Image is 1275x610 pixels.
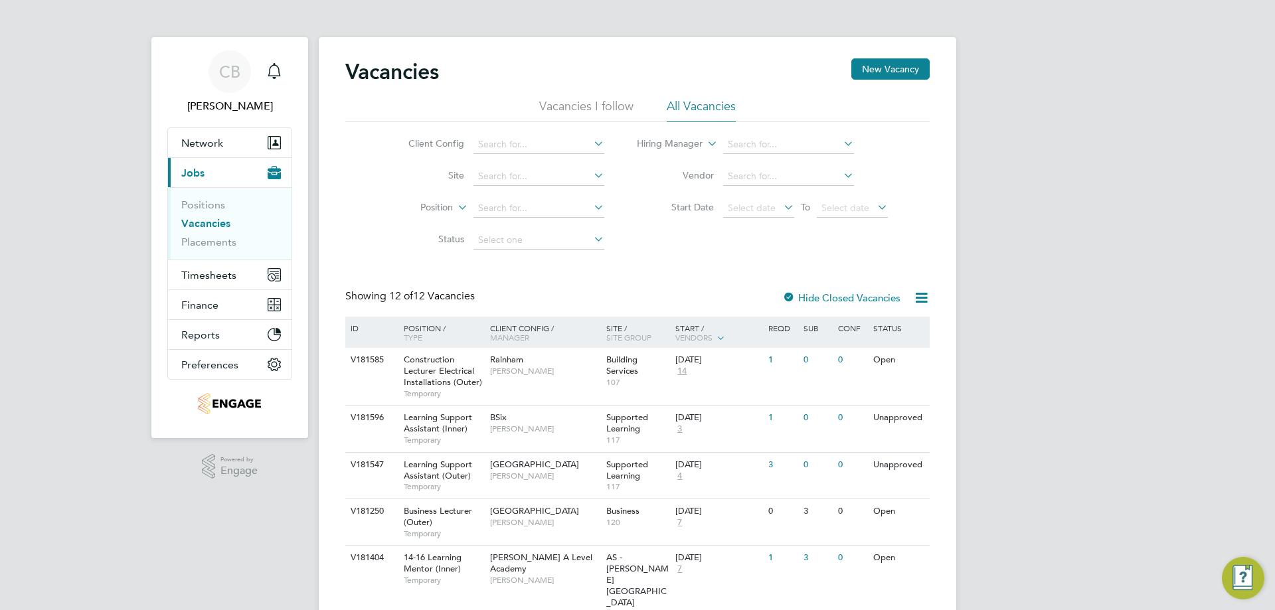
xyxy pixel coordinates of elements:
[603,317,673,348] div: Site /
[870,348,928,372] div: Open
[675,459,762,471] div: [DATE]
[199,393,260,414] img: jambo-logo-retina.png
[168,320,292,349] button: Reports
[870,546,928,570] div: Open
[473,135,604,154] input: Search for...
[728,202,776,214] span: Select date
[1222,557,1264,599] button: Engage Resource Center
[473,167,604,186] input: Search for...
[723,167,854,186] input: Search for...
[490,505,579,516] span: [GEOGRAPHIC_DATA]
[168,128,292,157] button: Network
[800,406,835,430] div: 0
[765,348,800,372] div: 1
[347,348,394,372] div: V181585
[490,575,600,585] span: [PERSON_NAME]
[168,260,292,289] button: Timesheets
[490,552,592,574] span: [PERSON_NAME] A Level Academy
[606,517,669,528] span: 120
[765,453,800,477] div: 3
[347,546,394,570] div: V181404
[168,290,292,319] button: Finance
[490,332,529,343] span: Manager
[345,289,477,303] div: Showing
[606,354,638,376] span: Building Services
[168,350,292,379] button: Preferences
[394,317,487,348] div: Position /
[404,505,472,528] span: Business Lecturer (Outer)
[181,329,220,341] span: Reports
[782,291,900,304] label: Hide Closed Vacancies
[347,453,394,477] div: V181547
[637,169,714,181] label: Vendor
[202,454,258,479] a: Powered byEngage
[626,137,703,151] label: Hiring Manager
[490,459,579,470] span: [GEOGRAPHIC_DATA]
[765,499,800,524] div: 0
[168,187,292,260] div: Jobs
[675,423,684,435] span: 3
[388,169,464,181] label: Site
[404,332,422,343] span: Type
[675,506,762,517] div: [DATE]
[404,435,483,445] span: Temporary
[404,552,462,574] span: 14-16 Learning Mentor (Inner)
[835,348,869,372] div: 0
[404,528,483,539] span: Temporary
[181,299,218,311] span: Finance
[388,233,464,245] label: Status
[389,289,475,303] span: 12 Vacancies
[606,412,648,434] span: Supported Learning
[672,317,765,350] div: Start /
[606,505,639,516] span: Business
[606,435,669,445] span: 117
[606,377,669,388] span: 107
[800,453,835,477] div: 0
[835,453,869,477] div: 0
[151,37,308,438] nav: Main navigation
[181,358,238,371] span: Preferences
[490,423,600,434] span: [PERSON_NAME]
[870,499,928,524] div: Open
[675,552,762,564] div: [DATE]
[181,217,230,230] a: Vacancies
[490,412,507,423] span: BSix
[181,137,223,149] span: Network
[821,202,869,214] span: Select date
[606,481,669,492] span: 117
[404,481,483,492] span: Temporary
[404,575,483,585] span: Temporary
[473,231,604,250] input: Select one
[345,58,439,85] h2: Vacancies
[347,406,394,430] div: V181596
[389,289,413,303] span: 12 of
[835,317,869,339] div: Conf
[800,317,835,339] div: Sub
[347,499,394,524] div: V181250
[835,546,869,570] div: 0
[404,388,483,399] span: Temporary
[181,236,236,248] a: Placements
[800,499,835,524] div: 3
[675,517,684,528] span: 7
[606,552,669,608] span: AS - [PERSON_NAME][GEOGRAPHIC_DATA]
[675,354,762,366] div: [DATE]
[851,58,930,80] button: New Vacancy
[765,546,800,570] div: 1
[675,366,689,377] span: 14
[219,63,240,80] span: CB
[797,198,814,216] span: To
[835,499,869,524] div: 0
[181,167,205,179] span: Jobs
[606,459,648,481] span: Supported Learning
[487,317,603,348] div: Client Config /
[473,199,604,218] input: Search for...
[404,354,482,388] span: Construction Lecturer Electrical Installations (Outer)
[388,137,464,149] label: Client Config
[800,546,835,570] div: 3
[167,98,292,114] span: Cameron Bishop
[870,453,928,477] div: Unapproved
[835,406,869,430] div: 0
[637,201,714,213] label: Start Date
[490,366,600,376] span: [PERSON_NAME]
